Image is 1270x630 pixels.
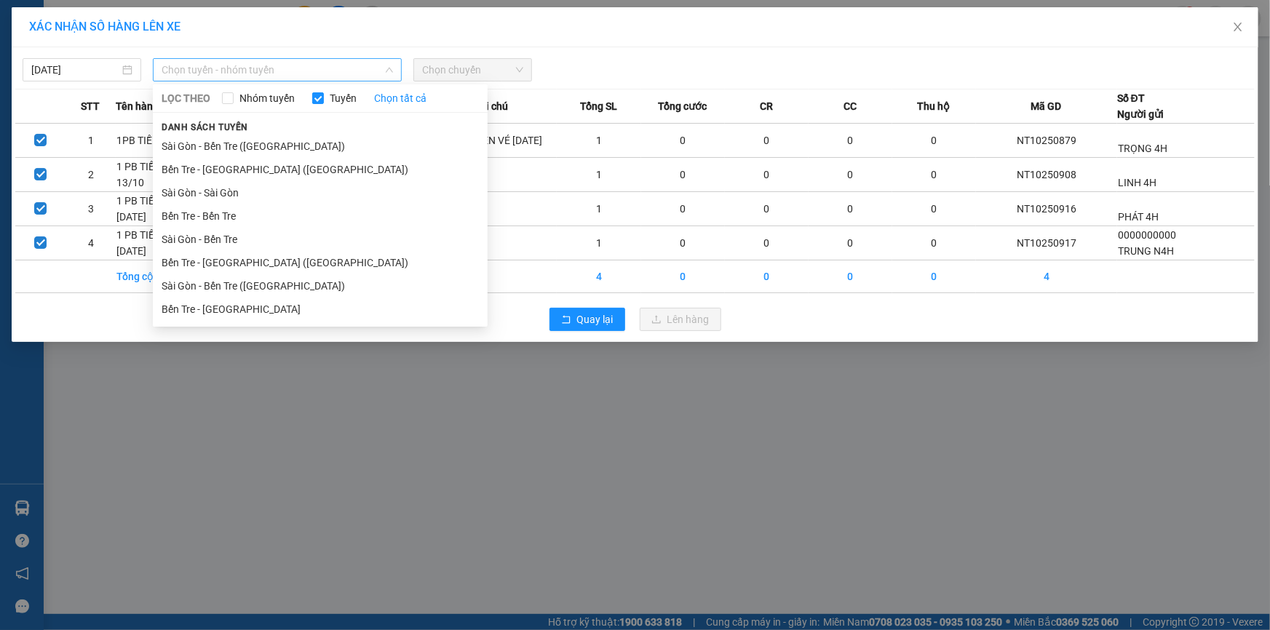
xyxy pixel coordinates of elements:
[557,158,640,192] td: 1
[809,158,892,192] td: 0
[725,158,809,192] td: 0
[557,124,640,158] td: 1
[153,228,488,251] li: Sài Gòn - Bến Tre
[976,226,1117,260] td: NT10250917
[809,226,892,260] td: 0
[1118,229,1176,241] span: 0000000000
[1117,90,1164,122] div: Số ĐT Người gửi
[66,226,116,260] td: 4
[153,274,488,298] li: Sài Gòn - Bến Tre ([GEOGRAPHIC_DATA])
[1118,177,1156,188] span: LINH 4H
[725,124,809,158] td: 0
[29,20,180,33] span: XÁC NHẬN SỐ HÀNG LÊN XE
[809,124,892,158] td: 0
[809,260,892,293] td: 0
[66,124,116,158] td: 1
[844,98,857,114] span: CC
[918,98,950,114] span: Thu hộ
[422,59,523,81] span: Chọn chuyến
[66,192,116,226] td: 3
[153,135,488,158] li: Sài Gòn - Bến Tre ([GEOGRAPHIC_DATA])
[641,260,725,293] td: 0
[760,98,773,114] span: CR
[473,98,508,114] span: Ghi chú
[577,311,614,327] span: Quay lại
[116,98,159,114] span: Tên hàng
[153,204,488,228] li: Bến Tre - Bến Tre
[658,98,707,114] span: Tổng cước
[66,158,116,192] td: 2
[234,90,301,106] span: Nhóm tuyến
[1118,245,1174,257] span: TRUNG N4H
[557,226,640,260] td: 1
[892,158,976,192] td: 0
[473,226,557,260] td: ---
[641,192,725,226] td: 0
[976,158,1117,192] td: NT10250908
[976,260,1117,293] td: 4
[1118,143,1167,154] span: TRỌNG 4H
[116,192,199,226] td: 1 PB TIỀN VÉ [DATE]
[580,98,617,114] span: Tổng SL
[116,226,199,260] td: 1 PB TIỀN VE [DATE]
[1118,211,1159,223] span: PHÁT 4H
[809,192,892,226] td: 0
[116,260,199,293] td: Tổng cộng
[153,298,488,321] li: Bến Tre - [GEOGRAPHIC_DATA]
[31,62,119,78] input: 13/10/2025
[725,226,809,260] td: 0
[641,226,725,260] td: 0
[892,226,976,260] td: 0
[557,260,640,293] td: 4
[374,90,426,106] a: Chọn tất cả
[116,124,199,158] td: 1PB TIỀN NP
[473,124,557,158] td: TIỀN VÉ [DATE]
[162,90,210,106] span: LỌC THEO
[1232,21,1244,33] span: close
[549,308,625,331] button: rollbackQuay lại
[153,121,257,134] span: Danh sách tuyến
[153,251,488,274] li: Bến Tre - [GEOGRAPHIC_DATA] ([GEOGRAPHIC_DATA])
[725,192,809,226] td: 0
[640,308,721,331] button: uploadLên hàng
[1218,7,1258,48] button: Close
[892,260,976,293] td: 0
[324,90,362,106] span: Tuyến
[81,98,100,114] span: STT
[641,124,725,158] td: 0
[976,124,1117,158] td: NT10250879
[641,158,725,192] td: 0
[162,59,393,81] span: Chọn tuyến - nhóm tuyến
[1031,98,1062,114] span: Mã GD
[557,192,640,226] td: 1
[153,158,488,181] li: Bến Tre - [GEOGRAPHIC_DATA] ([GEOGRAPHIC_DATA])
[385,65,394,74] span: down
[892,124,976,158] td: 0
[561,314,571,326] span: rollback
[976,192,1117,226] td: NT10250916
[725,260,809,293] td: 0
[473,158,557,192] td: ---
[473,192,557,226] td: ---
[116,158,199,192] td: 1 PB TIỀN VÉ 13/10
[153,181,488,204] li: Sài Gòn - Sài Gòn
[892,192,976,226] td: 0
